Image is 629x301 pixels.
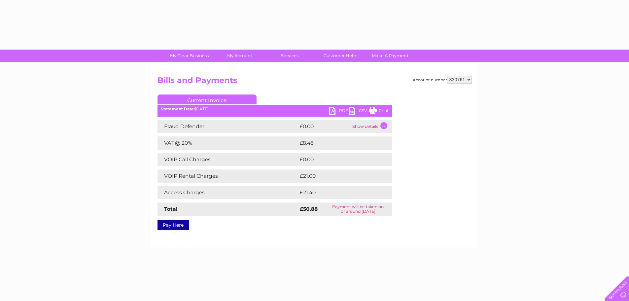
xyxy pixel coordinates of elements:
[329,107,349,116] a: PDF
[157,120,298,133] td: Fraud Defender
[157,169,298,183] td: VOIP Rental Charges
[157,94,257,104] a: Current Invoice
[324,203,392,216] td: Payment will be taken on or around [DATE]
[161,106,195,111] b: Statement Date:
[298,120,351,133] td: £0.00
[162,50,217,62] a: My Clear Business
[313,50,367,62] a: Customer Help
[369,107,389,116] a: Print
[157,136,298,150] td: VAT @ 20%
[157,220,189,230] a: Pay Here
[164,206,178,212] strong: Total
[351,120,392,133] td: Show details
[298,186,378,199] td: £21.40
[157,186,298,199] td: Access Charges
[298,169,378,183] td: £21.00
[349,107,369,116] a: CSV
[157,76,472,88] h2: Bills and Payments
[298,153,377,166] td: £0.00
[363,50,417,62] a: Make A Payment
[262,50,317,62] a: Services
[298,136,377,150] td: £8.48
[212,50,267,62] a: My Account
[413,76,472,84] div: Account number
[157,107,392,111] div: [DATE]
[157,153,298,166] td: VOIP Call Charges
[300,206,318,212] strong: £50.88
